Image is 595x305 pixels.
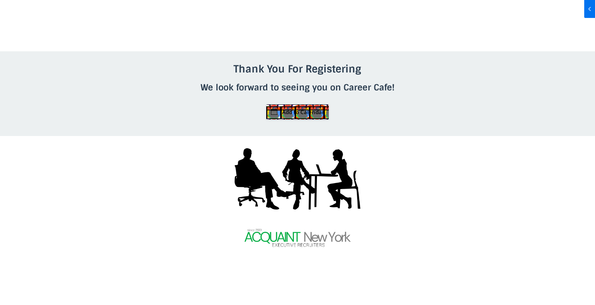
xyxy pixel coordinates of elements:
h4: We look forward to seeing you on Career Cafe! [131,82,464,93]
h3: Thank You For Registering [131,63,464,76]
img: 58f328f-c01-b0f6-6e18-c8d7c027583_48d72acf-3dc7-4f83-947d-5f1173b3d2f6.png [244,227,351,248]
img: 811a87a-cc3b-f3d-1078-ea44ae02e82d_62844e1a-7e4b-4509-a089-ae941d18ca15.png [235,147,360,210]
a: Add to Calendar [266,104,329,119]
span: chevron_left [1,5,10,13]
